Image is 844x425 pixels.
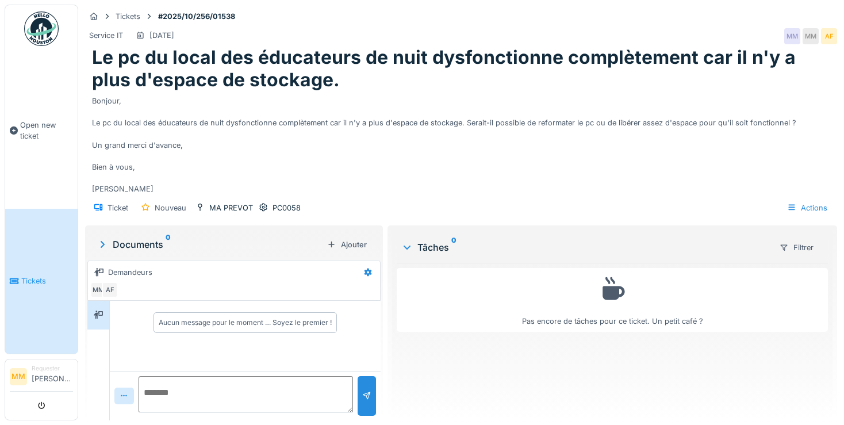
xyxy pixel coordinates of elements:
[89,30,123,41] div: Service IT
[10,368,27,385] li: MM
[21,275,73,286] span: Tickets
[782,200,833,216] div: Actions
[10,364,73,392] a: MM Requester[PERSON_NAME]
[24,12,59,46] img: Badge_color-CXgf-gQk.svg
[209,202,253,213] div: MA PREVOT
[404,273,820,327] div: Pas encore de tâches pour ce ticket. Un petit café ?
[323,237,371,252] div: Ajouter
[116,11,140,22] div: Tickets
[92,91,830,195] div: Bonjour, Le pc du local des éducateurs de nuit dysfonctionne complètement car il n'y a plus d'esp...
[451,240,456,254] sup: 0
[90,282,106,298] div: MM
[32,364,73,389] li: [PERSON_NAME]
[159,317,332,328] div: Aucun message pour le moment … Soyez le premier !
[108,267,152,278] div: Demandeurs
[20,120,73,141] span: Open new ticket
[784,28,800,44] div: MM
[803,28,819,44] div: MM
[92,47,830,91] h1: Le pc du local des éducateurs de nuit dysfonctionne complètement car il n'y a plus d'espace de st...
[154,11,240,22] strong: #2025/10/256/01538
[5,52,78,209] a: Open new ticket
[155,202,186,213] div: Nouveau
[774,239,819,256] div: Filtrer
[273,202,301,213] div: PC0058
[149,30,174,41] div: [DATE]
[108,202,128,213] div: Ticket
[102,282,118,298] div: AF
[166,238,171,251] sup: 0
[32,364,73,373] div: Requester
[401,240,770,254] div: Tâches
[97,238,323,251] div: Documents
[821,28,837,44] div: AF
[5,209,78,354] a: Tickets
